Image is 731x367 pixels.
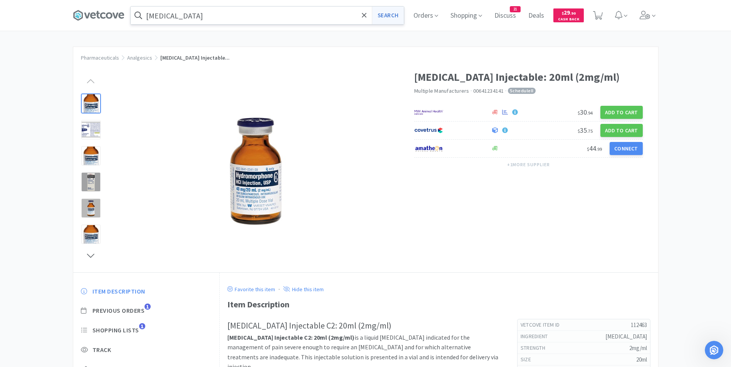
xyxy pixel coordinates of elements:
span: 29 [562,9,576,16]
img: 3331a67d23dc422aa21b1ec98afbf632_11.png [414,143,443,154]
h2: [MEDICAL_DATA] Injectable C2: 20ml (2mg/ml) [227,319,502,332]
span: 35 [578,126,593,135]
span: · [505,87,507,94]
button: Add to Cart [600,106,643,119]
span: Previous Orders [92,307,145,315]
iframe: Intercom live chat [705,341,723,359]
h6: size [521,356,537,364]
span: Shopping Lists [92,326,139,334]
span: 30 [578,108,593,117]
div: · [279,284,280,294]
span: [MEDICAL_DATA] Injectable... [160,54,230,61]
span: 00641234141 [473,87,504,94]
p: Favorite this item [233,286,275,293]
h5: [MEDICAL_DATA] [554,332,647,340]
span: $ [587,146,589,152]
span: . 99 [596,146,602,152]
span: Item Description [92,287,145,295]
input: Search by item, sku, manufacturer, ingredient, size... [131,7,404,24]
span: 1 [145,304,151,310]
span: 21 [510,7,520,12]
a: Analgesics [127,54,152,61]
span: $ [578,128,580,134]
div: Item Description [227,298,650,311]
span: . 75 [587,128,593,134]
span: $ [578,110,580,116]
h6: strength [521,344,551,352]
img: c5a1690dba6c44a8a304e8f1a919e26a_149938.png [224,113,286,228]
span: $ [562,11,564,16]
span: . 90 [570,11,576,16]
span: Cash Back [558,17,579,22]
span: 44 [587,144,602,153]
h6: ingredient [521,333,554,340]
h6: Vetcove Item Id [521,321,566,329]
a: Multiple Manufacturers [414,87,469,94]
a: Pharmaceuticals [81,54,119,61]
h5: 20ml [537,355,647,364]
p: Hide this item [290,286,324,293]
h1: [MEDICAL_DATA] Injectable: 20ml (2mg/ml) [414,68,643,86]
span: 1 [139,323,145,329]
strong: [MEDICAL_DATA] Injectable C2: 20ml (2mg/ml) [227,334,355,341]
img: f6b2451649754179b5b4e0c70c3f7cb0_2.png [414,107,443,118]
button: +1more supplier [503,159,554,170]
button: Add to Cart [600,124,643,137]
a: Deals [525,12,547,19]
img: 77fca1acd8b6420a9015268ca798ef17_1.png [414,125,443,136]
span: . 94 [587,110,593,116]
span: Schedule II [508,88,536,94]
h5: 112463 [566,321,647,329]
h5: 2mg/ml [551,344,647,352]
a: $29.90Cash Back [553,5,584,26]
span: Track [92,346,111,354]
button: Search [372,7,404,24]
button: Connect [610,142,642,155]
a: Discuss21 [491,12,519,19]
span: · [471,87,472,94]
